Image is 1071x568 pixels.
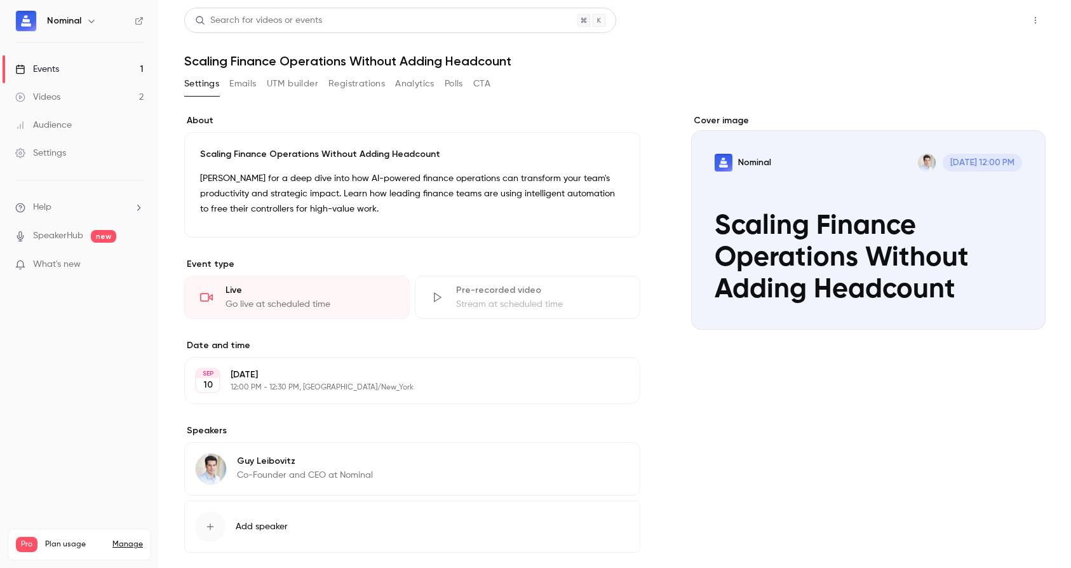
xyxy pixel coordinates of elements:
label: Cover image [691,114,1046,127]
span: Help [33,201,51,214]
div: Search for videos or events [195,14,322,27]
p: [DATE] [231,369,573,381]
button: Analytics [395,74,434,94]
div: Guy LeibovitzGuy LeibovitzCo-Founder and CEO at Nominal [184,442,640,496]
button: UTM builder [267,74,318,94]
p: [PERSON_NAME] for a deep dive into how AI-powered finance operations can transform your team's pr... [200,171,624,217]
a: Manage [112,539,143,550]
h1: Scaling Finance Operations Without Adding Headcount [184,53,1046,69]
img: Guy Leibovitz [196,454,226,484]
label: About [184,114,640,127]
span: Plan usage [45,539,105,550]
button: Registrations [328,74,385,94]
section: Cover image [691,114,1046,330]
p: Guy Leibovitz [237,455,373,468]
span: Add speaker [236,520,288,533]
div: Pre-recorded video [456,284,624,297]
div: Go live at scheduled time [226,298,394,311]
button: Share [965,8,1015,33]
a: SpeakerHub [33,229,83,243]
span: What's new [33,258,81,271]
li: help-dropdown-opener [15,201,144,214]
div: Videos [15,91,60,104]
button: Settings [184,74,219,94]
div: SEP [196,369,219,378]
button: Add speaker [184,501,640,553]
div: Audience [15,119,72,132]
h6: Nominal [47,15,81,27]
div: Stream at scheduled time [456,298,624,311]
button: CTA [473,74,490,94]
span: new [91,230,116,243]
label: Speakers [184,424,640,437]
div: Settings [15,147,66,159]
p: Event type [184,258,640,271]
iframe: Noticeable Trigger [128,259,144,271]
button: Emails [229,74,256,94]
button: Polls [445,74,463,94]
p: Scaling Finance Operations Without Adding Headcount [200,148,624,161]
label: Date and time [184,339,640,352]
img: Nominal [16,11,36,31]
div: Pre-recorded videoStream at scheduled time [415,276,640,319]
p: Co-Founder and CEO at Nominal [237,469,373,482]
div: Events [15,63,59,76]
div: LiveGo live at scheduled time [184,276,410,319]
span: Pro [16,537,37,552]
p: 12:00 PM - 12:30 PM, [GEOGRAPHIC_DATA]/New_York [231,382,573,393]
div: Live [226,284,394,297]
p: 10 [203,379,213,391]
